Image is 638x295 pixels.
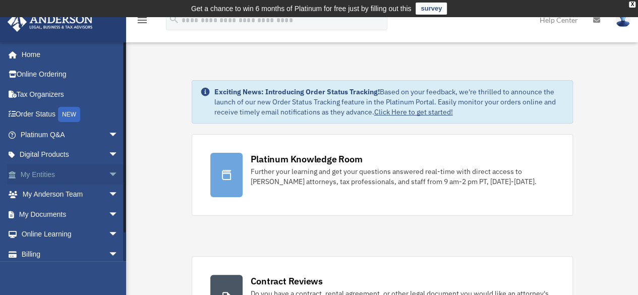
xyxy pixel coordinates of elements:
a: Platinum Q&Aarrow_drop_down [7,125,134,145]
span: arrow_drop_down [108,224,129,245]
span: arrow_drop_down [108,204,129,225]
div: NEW [58,107,80,122]
a: survey [416,3,447,15]
a: menu [136,18,148,26]
i: search [168,14,180,25]
a: Order StatusNEW [7,104,134,125]
div: Platinum Knowledge Room [251,153,363,165]
a: Tax Organizers [7,84,134,104]
i: menu [136,14,148,26]
span: arrow_drop_down [108,244,129,265]
div: Get a chance to win 6 months of Platinum for free just by filling out this [191,3,412,15]
span: arrow_drop_down [108,145,129,165]
a: Home [7,44,129,65]
a: My Entitiesarrow_drop_down [7,164,134,185]
div: Further your learning and get your questions answered real-time with direct access to [PERSON_NAM... [251,166,554,187]
a: My Documentsarrow_drop_down [7,204,134,224]
a: Click Here to get started! [374,107,453,116]
div: Based on your feedback, we're thrilled to announce the launch of our new Order Status Tracking fe... [214,87,564,117]
img: User Pic [615,13,630,27]
div: close [629,2,635,8]
a: Online Learningarrow_drop_down [7,224,134,245]
a: Platinum Knowledge Room Further your learning and get your questions answered real-time with dire... [192,134,573,216]
div: Contract Reviews [251,275,323,287]
span: arrow_drop_down [108,185,129,205]
strong: Exciting News: Introducing Order Status Tracking! [214,87,380,96]
span: arrow_drop_down [108,164,129,185]
a: My Anderson Teamarrow_drop_down [7,185,134,205]
a: Online Ordering [7,65,134,85]
a: Digital Productsarrow_drop_down [7,145,134,165]
img: Anderson Advisors Platinum Portal [5,12,96,32]
a: Billingarrow_drop_down [7,244,134,264]
span: arrow_drop_down [108,125,129,145]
